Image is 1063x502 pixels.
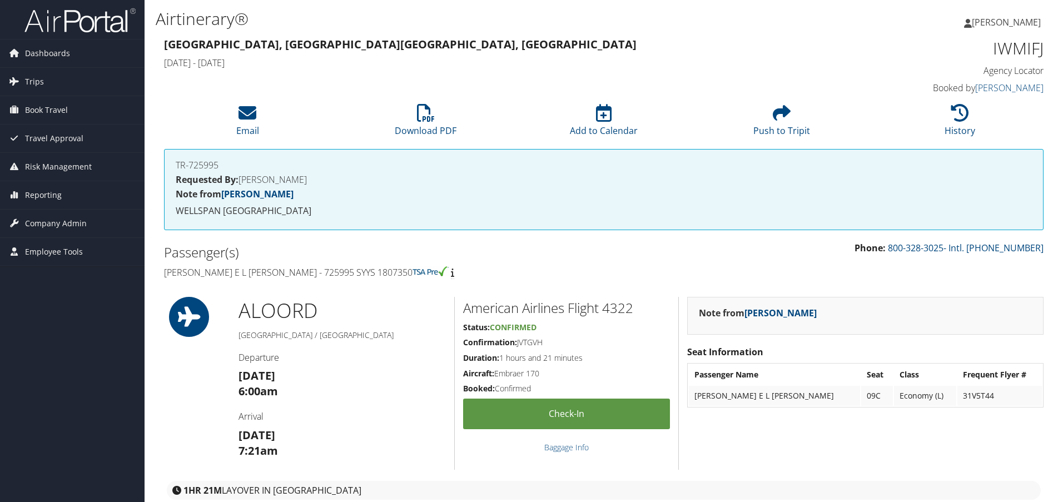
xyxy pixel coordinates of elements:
strong: [GEOGRAPHIC_DATA], [GEOGRAPHIC_DATA] [GEOGRAPHIC_DATA], [GEOGRAPHIC_DATA] [164,37,637,52]
h5: Confirmed [463,383,670,394]
a: Add to Calendar [570,110,638,137]
h4: Agency Locator [836,64,1044,77]
h5: JVTGVH [463,337,670,348]
h2: Passenger(s) [164,243,595,262]
strong: Note from [699,307,817,319]
span: Reporting [25,181,62,209]
strong: Confirmation: [463,337,517,347]
span: Company Admin [25,210,87,237]
h4: [DATE] - [DATE] [164,57,819,69]
th: Seat [861,365,893,385]
h1: IWMIFJ [836,37,1044,60]
th: Frequent Flyer # [957,365,1042,385]
th: Passenger Name [689,365,860,385]
span: Confirmed [490,322,537,332]
strong: 7:21am [239,443,278,458]
td: [PERSON_NAME] E L [PERSON_NAME] [689,386,860,406]
strong: 1HR 21M [183,484,222,496]
strong: Requested By: [176,173,239,186]
img: airportal-logo.png [24,7,136,33]
strong: Aircraft: [463,368,494,379]
h2: American Airlines Flight 4322 [463,299,670,317]
a: Baggage Info [544,442,589,453]
strong: Booked: [463,383,495,394]
th: Class [894,365,956,385]
a: Download PDF [395,110,456,137]
h1: Airtinerary® [156,7,753,31]
a: Push to Tripit [753,110,810,137]
td: 09C [861,386,893,406]
span: Trips [25,68,44,96]
strong: Seat Information [687,346,763,358]
a: [PERSON_NAME] [744,307,817,319]
strong: Phone: [855,242,886,254]
h4: Arrival [239,410,446,423]
span: Employee Tools [25,238,83,266]
a: [PERSON_NAME] [964,6,1052,39]
h1: ALO ORD [239,297,446,325]
h4: Booked by [836,82,1044,94]
span: Dashboards [25,39,70,67]
strong: 6:00am [239,384,278,399]
h4: Departure [239,351,446,364]
strong: Note from [176,188,294,200]
span: Travel Approval [25,125,83,152]
td: Economy (L) [894,386,956,406]
h4: TR-725995 [176,161,1032,170]
strong: [DATE] [239,428,275,443]
a: Check-in [463,399,670,429]
td: 31V5T44 [957,386,1042,406]
span: [PERSON_NAME] [972,16,1041,28]
h4: [PERSON_NAME] E L [PERSON_NAME] - 725995 SYYS 1807350 [164,266,595,279]
a: 800-328-3025- Intl. [PHONE_NUMBER] [888,242,1044,254]
span: Risk Management [25,153,92,181]
strong: [DATE] [239,368,275,383]
h5: Embraer 170 [463,368,670,379]
img: tsa-precheck.png [413,266,449,276]
strong: Duration: [463,352,499,363]
h5: 1 hours and 21 minutes [463,352,670,364]
span: Book Travel [25,96,68,124]
a: [PERSON_NAME] [221,188,294,200]
div: layover in [GEOGRAPHIC_DATA] [167,481,1041,500]
a: [PERSON_NAME] [975,82,1044,94]
a: History [945,110,975,137]
h5: [GEOGRAPHIC_DATA] / [GEOGRAPHIC_DATA] [239,330,446,341]
p: WELLSPAN [GEOGRAPHIC_DATA] [176,204,1032,218]
h4: [PERSON_NAME] [176,175,1032,184]
a: Email [236,110,259,137]
strong: Status: [463,322,490,332]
